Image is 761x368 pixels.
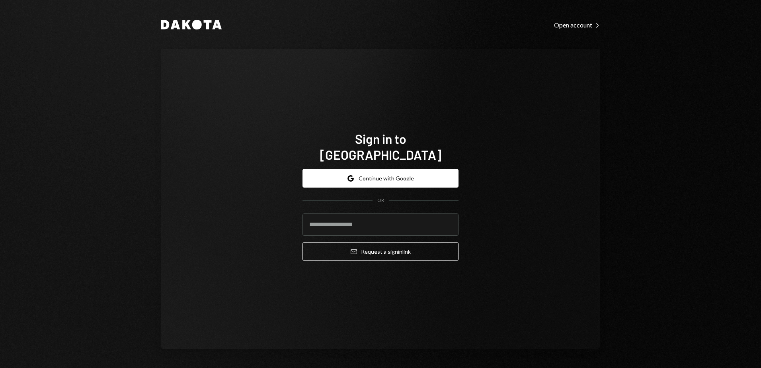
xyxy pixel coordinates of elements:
[554,20,600,29] a: Open account
[377,197,384,204] div: OR
[302,131,459,162] h1: Sign in to [GEOGRAPHIC_DATA]
[302,242,459,261] button: Request a signinlink
[302,169,459,188] button: Continue with Google
[554,21,600,29] div: Open account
